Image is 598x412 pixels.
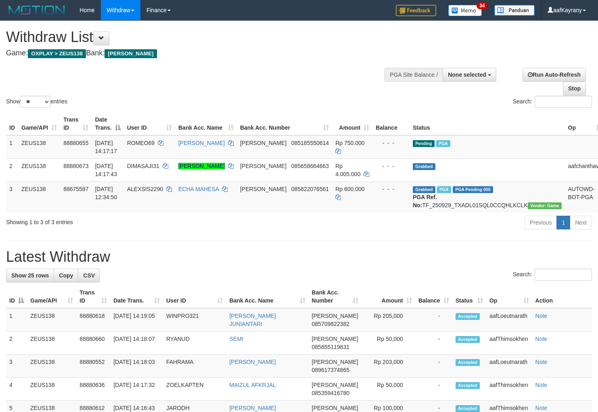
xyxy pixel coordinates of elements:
th: Op: activate to sort column ascending [486,285,532,308]
span: [PERSON_NAME] [105,49,157,58]
span: [DATE] 14:17:43 [95,163,117,177]
div: - - - [376,162,406,170]
span: DIMASAJI31 [127,163,159,169]
span: ALEXSIS2290 [127,186,163,192]
td: ZOELKAPTEN [163,378,226,401]
span: Copy 085855119831 to clipboard [312,344,349,350]
a: SEMI [229,336,243,342]
th: Bank Acc. Number: activate to sort column ascending [237,112,332,135]
th: Date Trans.: activate to sort column ascending [110,285,163,308]
td: ZEUS138 [27,378,76,401]
a: ECHA MAHESA [178,186,219,192]
input: Search: [535,96,592,108]
th: Date Trans.: activate to sort column descending [92,112,123,135]
span: Accepted [456,359,480,366]
div: - - - [376,139,406,147]
span: [PERSON_NAME] [312,405,358,411]
h4: Game: Bank: [6,49,391,57]
a: Show 25 rows [6,269,54,282]
span: 88880673 [63,163,88,169]
a: Note [535,405,548,411]
span: OXPLAY > ZEUS138 [28,49,86,58]
th: Balance: activate to sort column ascending [415,285,452,308]
img: Feedback.jpg [396,5,436,16]
span: CSV [83,272,95,279]
td: ZEUS138 [18,135,60,159]
a: Copy [54,269,78,282]
a: [PERSON_NAME] [229,359,276,365]
span: [PERSON_NAME] [312,359,358,365]
th: ID [6,112,18,135]
span: Marked by aafpengsreynich [437,186,451,193]
span: None selected [448,71,486,78]
td: ZEUS138 [27,308,76,332]
td: aafThimsokhen [486,378,532,401]
span: [PERSON_NAME] [312,382,358,388]
td: 88880618 [76,308,110,332]
th: Action [532,285,592,308]
td: WINPRO321 [163,308,226,332]
td: 88880660 [76,332,110,355]
td: [DATE] 14:19:05 [110,308,163,332]
th: Bank Acc. Name: activate to sort column ascending [175,112,237,135]
td: RYANUD [163,332,226,355]
span: Vendor URL: https://trx31.1velocity.biz [528,202,562,209]
td: 2 [6,158,18,181]
td: - [415,308,452,332]
a: Run Auto-Refresh [523,68,586,82]
td: ZEUS138 [18,181,60,212]
a: [PERSON_NAME] [229,405,276,411]
a: Note [535,382,548,388]
img: panduan.png [494,5,535,16]
td: 4 [6,378,27,401]
th: Balance [372,112,410,135]
td: ZEUS138 [18,158,60,181]
td: Rp 203,000 [362,355,415,378]
td: 1 [6,135,18,159]
th: Status [410,112,565,135]
a: [PERSON_NAME] [178,163,225,169]
span: Copy [59,272,73,279]
span: [PERSON_NAME] [312,336,358,342]
select: Showentries [20,96,50,108]
a: Note [535,359,548,365]
span: Show 25 rows [11,272,49,279]
label: Search: [513,269,592,281]
label: Search: [513,96,592,108]
td: aafLoeutnarath [486,355,532,378]
th: Game/API: activate to sort column ascending [18,112,60,135]
th: Status: activate to sort column ascending [452,285,486,308]
td: aafThimsokhen [486,332,532,355]
span: 34 [477,2,487,9]
span: Rp 750.000 [335,140,364,146]
td: Rp 50,000 [362,378,415,401]
td: [DATE] 14:17:32 [110,378,163,401]
th: Trans ID: activate to sort column ascending [76,285,110,308]
td: 3 [6,181,18,212]
span: [PERSON_NAME] [240,163,286,169]
th: Trans ID: activate to sort column ascending [60,112,92,135]
span: [PERSON_NAME] [240,140,286,146]
span: Copy 085658664663 to clipboard [291,163,329,169]
a: Previous [525,216,557,229]
td: FAHRAMA [163,355,226,378]
th: User ID: activate to sort column ascending [124,112,175,135]
div: PGA Site Balance / [385,68,443,82]
a: MAIZUL AFKRJAL [229,382,276,388]
a: [PERSON_NAME] [178,140,225,146]
td: 2 [6,332,27,355]
div: Showing 1 to 3 of 3 entries [6,215,243,226]
span: 88880655 [63,140,88,146]
span: Copy 085709822382 to clipboard [312,321,349,327]
td: [DATE] 14:18:03 [110,355,163,378]
a: 1 [556,216,570,229]
td: [DATE] 14:18:07 [110,332,163,355]
td: - [415,378,452,401]
span: Accepted [456,313,480,320]
span: Accepted [456,336,480,343]
span: Accepted [456,382,480,389]
span: [DATE] 14:17:17 [95,140,117,154]
td: 1 [6,308,27,332]
span: Pending [413,140,435,147]
td: 3 [6,355,27,378]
